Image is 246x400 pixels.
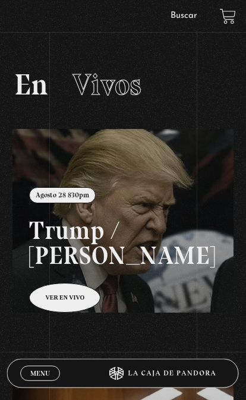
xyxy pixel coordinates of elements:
[14,70,232,99] h2: En
[171,11,197,20] a: Buscar
[72,67,141,102] span: Vivos
[30,370,49,377] span: Menu
[220,8,236,24] a: View your shopping cart
[27,379,54,388] span: Cerrar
